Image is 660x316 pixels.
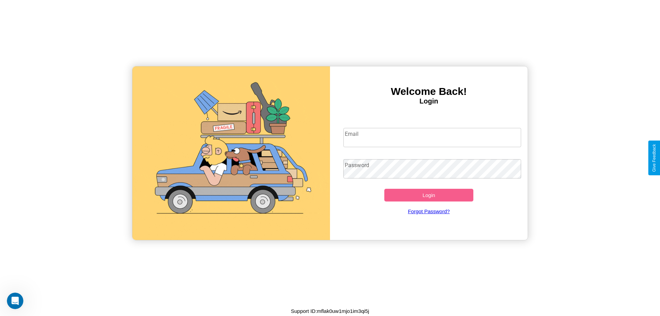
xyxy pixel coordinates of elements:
iframe: Intercom live chat [7,293,23,309]
button: Login [384,189,473,201]
p: Support ID: mflak0uw1mjo1im3qi5j [291,306,369,316]
h3: Welcome Back! [330,86,528,97]
a: Forgot Password? [340,201,518,221]
img: gif [132,66,330,240]
div: Give Feedback [652,144,657,172]
h4: Login [330,97,528,105]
